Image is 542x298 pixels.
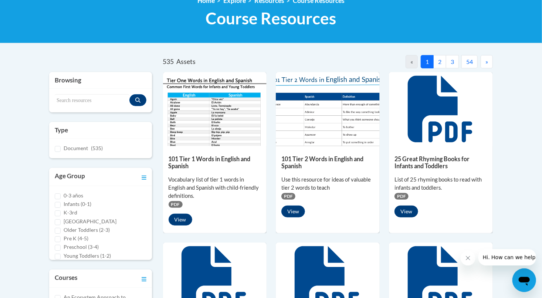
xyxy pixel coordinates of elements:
[64,200,91,208] label: Infants (0-1)
[169,155,261,170] h5: 101 Tier 1 Words in English and Spanish
[142,273,146,284] a: Toggle collapse
[281,193,295,200] span: PDF
[64,234,88,243] label: Pre K (4-5)
[446,55,459,68] button: 3
[163,72,267,146] img: d35314be-4b7e-462d-8f95-b17e3d3bb747.pdf
[281,155,374,170] h5: 101 Tier 2 Words in English and Spanish
[169,201,183,208] span: PDF
[276,72,380,146] img: 836e94b2-264a-47ae-9840-fb2574307f3b.pdf
[163,58,174,65] span: 535
[481,55,493,68] button: Next
[512,268,536,292] iframe: Button to launch messaging window
[328,55,493,68] nav: Pagination Navigation
[169,214,192,226] button: View
[394,206,418,217] button: View
[64,243,99,251] label: Preschool (3-4)
[4,5,60,11] span: Hi. How can we help?
[64,217,116,226] label: [GEOGRAPHIC_DATA]
[281,176,374,192] div: Use this resource for ideas of valuable tier 2 words to teach
[485,58,488,65] span: »
[64,252,111,260] label: Young Toddlers (1-2)
[64,145,88,151] span: Document
[55,172,85,182] h3: Age Group
[461,251,475,265] iframe: Close message
[64,192,83,200] label: 0-3 años
[281,206,305,217] button: View
[64,209,77,217] label: K-3rd
[206,9,336,28] span: Course Resources
[55,94,129,107] input: Search resources
[55,126,146,135] h3: Type
[55,273,77,284] h3: Courses
[394,155,487,170] h5: 25 Great Rhyming Books for Infants and Toddlers
[421,55,434,68] button: 1
[91,145,103,151] span: (535)
[64,226,110,234] label: Older Toddlers (2-3)
[433,55,446,68] button: 2
[129,94,146,106] button: Search resources
[142,172,146,182] a: Toggle collapse
[394,193,409,200] span: PDF
[478,249,536,265] iframe: Message from company
[176,58,196,65] span: Assets
[394,176,487,192] div: List of 25 rhyming books to read with infants and toddlers.
[461,55,478,68] button: 54
[169,176,261,200] div: Vocabulary list of tier 1 words in English and Spanish with child-friendly definitions.
[55,76,146,85] h3: Browsing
